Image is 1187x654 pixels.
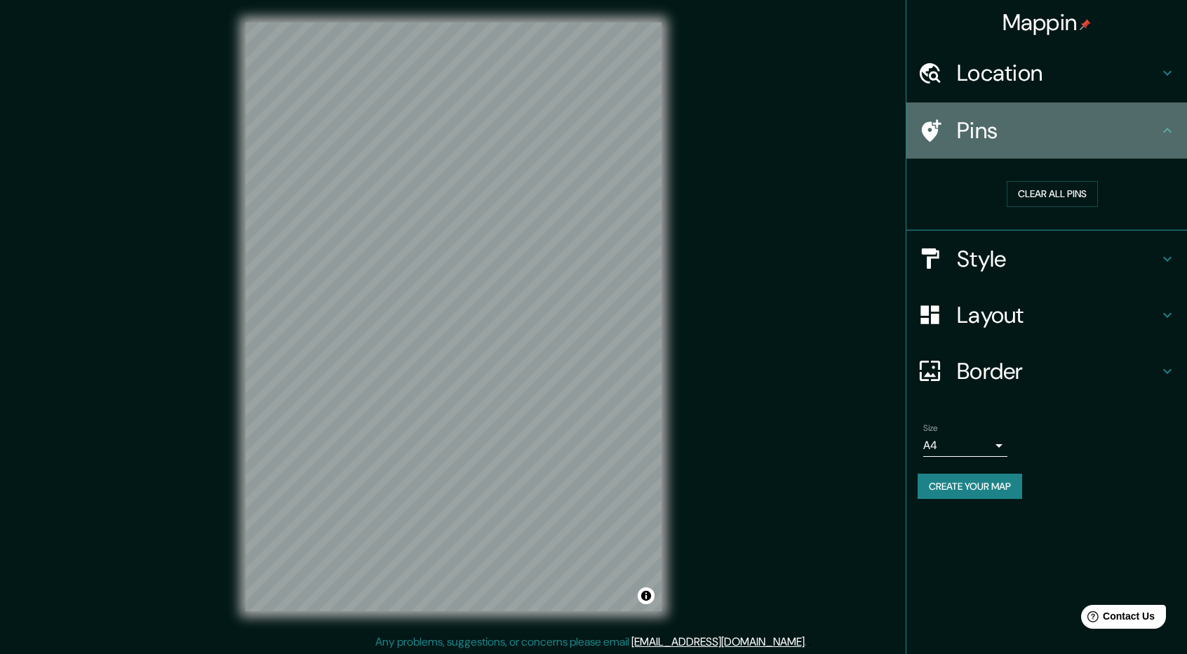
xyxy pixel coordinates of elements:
[918,474,1022,500] button: Create your map
[631,634,805,649] a: [EMAIL_ADDRESS][DOMAIN_NAME]
[246,22,662,611] canvas: Map
[638,587,655,604] button: Toggle attribution
[906,343,1187,399] div: Border
[1007,181,1098,207] button: Clear all pins
[957,301,1159,329] h4: Layout
[1062,599,1172,639] iframe: Help widget launcher
[923,434,1007,457] div: A4
[957,245,1159,273] h4: Style
[906,287,1187,343] div: Layout
[906,102,1187,159] div: Pins
[906,45,1187,101] div: Location
[957,59,1159,87] h4: Location
[1080,19,1091,30] img: pin-icon.png
[957,116,1159,145] h4: Pins
[1002,8,1092,36] h4: Mappin
[809,634,812,650] div: .
[906,231,1187,287] div: Style
[957,357,1159,385] h4: Border
[375,634,807,650] p: Any problems, suggestions, or concerns please email .
[923,422,938,434] label: Size
[807,634,809,650] div: .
